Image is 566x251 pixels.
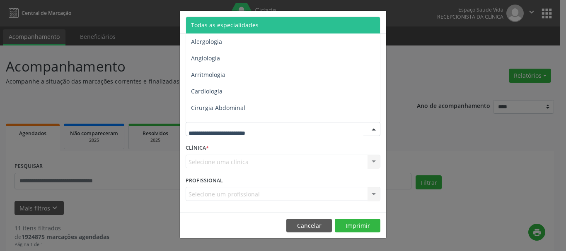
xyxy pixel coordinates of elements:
button: Imprimir [335,219,380,233]
span: Todas as especialidades [191,21,259,29]
button: Cancelar [286,219,332,233]
label: PROFISSIONAL [186,174,223,187]
button: Close [370,11,386,31]
span: Angiologia [191,54,220,62]
label: CLÍNICA [186,142,209,155]
h5: Relatório de agendamentos [186,17,281,27]
span: Alergologia [191,38,222,45]
span: Cirurgia Bariatrica [191,120,242,128]
span: Cardiologia [191,87,223,95]
span: Cirurgia Abdominal [191,104,245,112]
span: Arritmologia [191,71,225,79]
